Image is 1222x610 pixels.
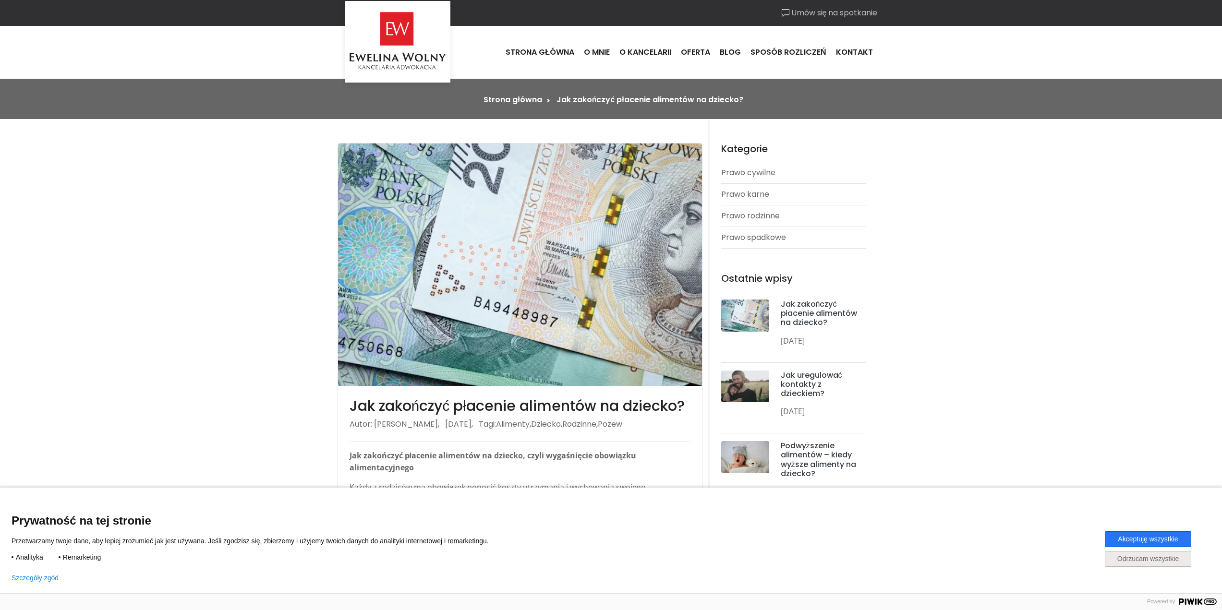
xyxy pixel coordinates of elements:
[484,94,542,105] a: Strona główna
[615,39,676,65] a: O kancelarii
[496,419,530,430] a: Alimenty
[715,39,746,65] a: Blog
[721,162,866,183] a: Prawo cywilne
[721,299,769,332] img: post-thumb
[781,370,842,399] a: Jak uregulować kontakty z dzieckiem?
[16,553,43,562] span: Analityka
[579,39,615,65] a: O mnie
[781,486,866,498] p: [DATE]
[781,406,866,418] p: [DATE]
[746,39,831,65] a: Sposób rozliczeń
[1105,551,1191,567] button: Odrzucam wszystkie
[501,39,579,65] a: Strona główna
[350,481,690,529] p: Każdy z rodziców ma obowiązek ponosić koszty utrzymania i wychowania swojego małoletniego dziecka...
[782,7,878,19] a: Umów się na spotkanie
[350,397,690,415] h3: Jak zakończyć płacenie alimentów na dziecko?
[562,419,596,430] a: Rodzinne
[781,299,858,328] a: Jak zakończyć płacenie alimentów na dziecko?
[12,514,1210,527] span: Prywatność na tej stronie
[445,419,473,430] li: [DATE],
[1105,531,1191,547] button: Akceptuję wszystkie
[831,39,878,65] a: Kontakt
[350,419,439,430] li: Autor: [PERSON_NAME],
[721,273,866,284] h4: Ostatnie wpisy
[557,94,743,106] li: Jak zakończyć płacenie alimentów na dziecko?
[721,441,769,473] img: post-thumb
[479,419,622,430] li: Tagi: , , ,
[721,205,866,227] a: Prawo rodzinne
[598,419,622,430] a: Pozew
[721,227,866,248] a: Prawo spadkowe
[1143,598,1179,605] span: Powered by
[676,39,715,65] a: Oferta
[12,574,59,582] button: Szczegóły zgód
[781,335,866,347] p: [DATE]
[531,419,561,430] a: Dziecko
[63,553,101,562] span: Remarketing
[721,143,866,155] h4: Kategorie
[781,440,856,479] a: Podwyższenie alimentów – kiedy wyższe alimenty na dziecko?
[350,450,636,473] strong: Jak zakończyć płacenie alimentów na dziecko, czyli wygaśnięcie obowiązku alimentacyjnego
[12,537,503,545] p: Przetwarzamy twoje dane, aby lepiej zrozumieć jak jest używana. Jeśli zgodzisz się, zbierzemy i u...
[721,184,866,205] a: Prawo karne
[338,144,702,386] img: blog-image
[721,371,769,403] img: post-thumb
